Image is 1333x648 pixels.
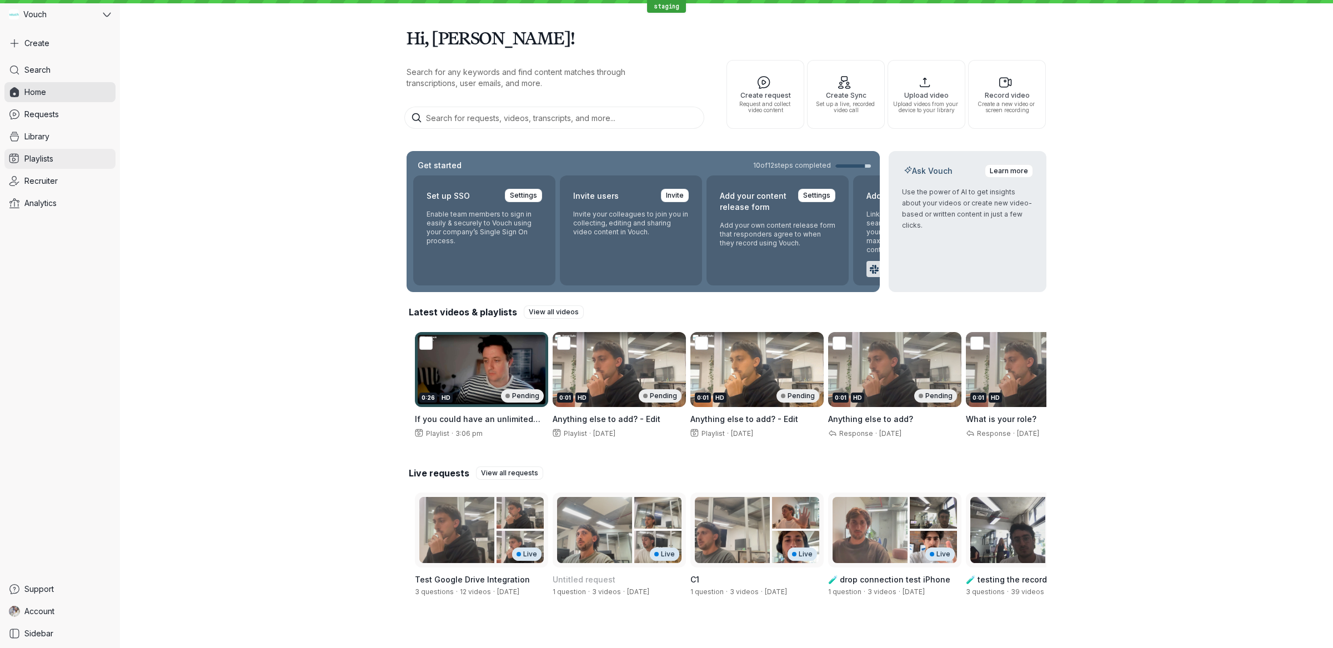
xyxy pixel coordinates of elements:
[1044,587,1050,596] span: ·
[4,4,116,24] button: Vouch avatarVouch
[720,189,791,214] h2: Add your content release form
[753,161,871,170] a: 10of12steps completed
[4,127,116,147] a: Library
[9,606,20,617] img: Gary Zurnamer avatar
[419,393,437,403] div: 0:26
[573,189,619,203] h2: Invite users
[690,414,798,424] span: Anything else to add? - Edit
[725,429,731,438] span: ·
[24,628,53,639] span: Sidebar
[902,165,955,177] h2: Ask Vouch
[726,60,804,129] button: Create requestRequest and collect video content
[731,429,753,438] span: [DATE]
[4,4,101,24] div: Vouch
[798,189,835,202] a: Settings
[424,429,449,438] span: Playlist
[24,198,57,209] span: Analytics
[666,190,684,201] span: Invite
[4,171,116,191] a: Recruiter
[24,584,54,595] span: Support
[966,575,1090,595] span: 🧪 testing the recorder webkit blob array buffer ting
[731,101,799,113] span: Request and collect video content
[828,575,950,584] span: 🧪 drop connection test iPhone
[9,9,19,19] img: Vouch avatar
[4,33,116,53] button: Create
[24,109,59,120] span: Requests
[812,101,880,113] span: Set up a live, recorded video call
[24,87,46,98] span: Home
[1011,587,1044,596] span: 39 videos
[4,624,116,644] a: Sidebar
[4,601,116,621] a: Gary Zurnamer avatarAccount
[803,190,830,201] span: Settings
[973,92,1041,99] span: Record video
[1017,429,1039,438] span: [DATE]
[415,587,454,596] span: 3 questions
[553,414,660,424] span: Anything else to add? - Edit
[407,22,1046,53] h1: Hi, [PERSON_NAME]!
[690,587,724,596] span: 1 question
[4,579,116,599] a: Support
[695,393,711,403] div: 0:01
[1005,587,1011,596] span: ·
[730,587,759,596] span: 3 videos
[879,429,901,438] span: [DATE]
[970,393,986,403] div: 0:01
[491,587,497,596] span: ·
[529,307,579,318] span: View all videos
[4,149,116,169] a: Playlists
[966,587,1005,596] span: 3 questions
[24,64,51,76] span: Search
[639,389,681,403] div: Pending
[873,429,879,438] span: ·
[24,38,49,49] span: Create
[661,189,689,202] a: Invite
[24,153,53,164] span: Playlists
[4,82,116,102] a: Home
[415,414,548,446] span: If you could have an unlimited supply of one thing, what would it be? - Edit
[837,429,873,438] span: Response
[593,429,615,438] span: [DATE]
[753,161,831,170] span: 10 of 12 steps completed
[573,210,689,237] p: Invite your colleagues to join you in collecting, editing and sharing video content in Vouch.
[4,193,116,213] a: Analytics
[587,429,593,438] span: ·
[562,429,587,438] span: Playlist
[989,393,1002,403] div: HD
[699,429,725,438] span: Playlist
[409,467,469,479] h2: Live requests
[765,587,787,596] span: Created by Gary Zurnamer
[586,587,592,596] span: ·
[973,101,1041,113] span: Create a new video or screen recording
[828,587,861,596] span: 1 question
[553,587,586,596] span: 1 question
[966,574,1099,585] h3: 🧪 testing the recorder webkit blob array buffer ting
[592,587,621,596] span: 3 videos
[460,587,491,596] span: 12 videos
[1011,429,1017,438] span: ·
[975,429,1011,438] span: Response
[510,190,537,201] span: Settings
[553,575,615,584] span: Untitled request
[439,393,453,403] div: HD
[833,393,849,403] div: 0:01
[454,587,460,596] span: ·
[893,92,960,99] span: Upload video
[985,164,1033,178] a: Learn more
[807,60,885,129] button: Create SyncSet up a live, recorded video call
[713,393,726,403] div: HD
[407,67,673,89] p: Search for any keywords and find content matches through transcriptions, user emails, and more.
[24,175,58,187] span: Recruiter
[409,306,517,318] h2: Latest videos & playlists
[557,393,573,403] div: 0:01
[968,60,1046,129] button: Record videoCreate a new video or screen recording
[449,429,455,438] span: ·
[724,587,730,596] span: ·
[868,587,896,596] span: 3 videos
[812,92,880,99] span: Create Sync
[497,587,519,596] span: Created by Gary Zurnamer
[851,393,864,403] div: HD
[720,221,835,248] p: Add your own content release form that responders agree to when they record using Vouch.
[866,210,982,254] p: Link your preferred apps to seamlessly incorporate Vouch into your current workflows and maximize...
[902,187,1033,231] p: Use the power of AI to get insights about your videos or create new video-based or written conten...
